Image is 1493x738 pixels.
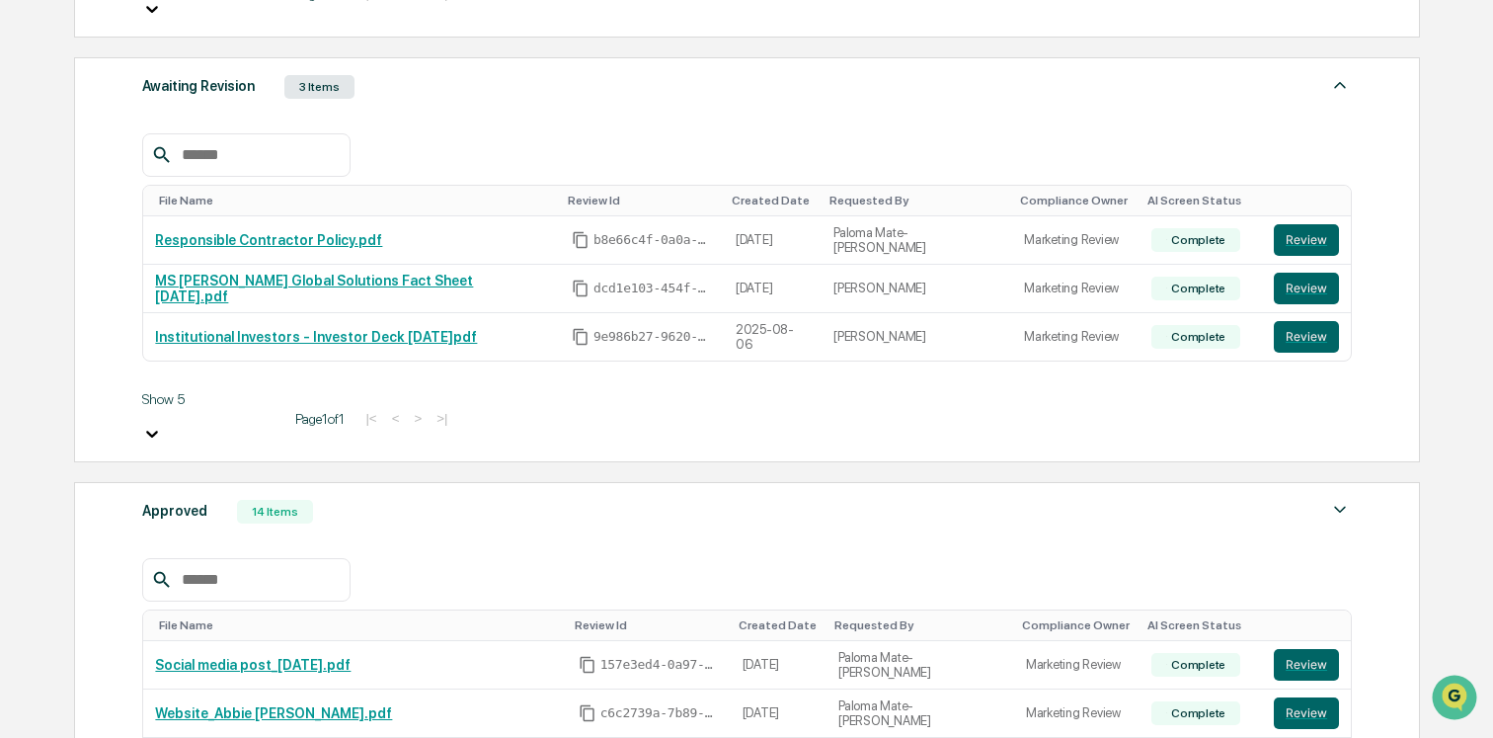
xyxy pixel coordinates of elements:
button: Review [1274,697,1339,729]
div: Toggle SortBy [1022,618,1132,632]
span: c6c2739a-7b89-4a52-8d9f-dbe1f86c6086 [600,705,719,721]
td: [DATE] [731,690,826,738]
div: Toggle SortBy [834,618,1006,632]
div: Start new chat [67,151,324,171]
span: Copy Id [579,656,596,674]
div: 🖐️ [20,251,36,267]
td: Marketing Review [1014,641,1139,690]
div: Toggle SortBy [1278,618,1343,632]
div: Awaiting Revision [142,73,255,99]
span: Pylon [196,335,239,350]
button: > [408,410,428,427]
div: Toggle SortBy [1147,618,1254,632]
div: Toggle SortBy [159,618,558,632]
span: Copy Id [572,280,589,297]
div: Toggle SortBy [829,194,1004,207]
a: Institutional Investors - Investor Deck [DATE]pdf [155,329,477,345]
button: |< [359,410,382,427]
td: Marketing Review [1012,216,1139,265]
a: 🗄️Attestations [135,241,253,277]
td: Paloma Mate-[PERSON_NAME] [822,216,1012,265]
div: Approved [142,498,207,524]
td: Paloma Mate-[PERSON_NAME] [826,641,1014,690]
div: Complete [1167,282,1225,295]
iframe: Open customer support [1430,673,1483,726]
div: Show 5 [142,391,280,407]
a: Powered byPylon [139,334,239,350]
div: Complete [1167,233,1225,247]
div: Toggle SortBy [159,194,552,207]
div: Toggle SortBy [1020,194,1132,207]
div: Toggle SortBy [739,618,819,632]
div: Toggle SortBy [568,194,716,207]
button: < [386,410,406,427]
div: 3 Items [284,75,354,99]
span: Page 1 of 1 [295,411,345,427]
span: Copy Id [572,328,589,346]
td: [PERSON_NAME] [822,265,1012,313]
span: Data Lookup [39,287,124,306]
span: dcd1e103-454f-403e-a6d1-a9eb143e09bb [593,281,712,296]
td: [DATE] [724,265,822,313]
td: 2025-08-06 [724,313,822,361]
button: Review [1274,224,1339,256]
p: How can we help? [20,41,359,73]
div: Toggle SortBy [575,618,723,632]
a: 🖐️Preclearance [12,241,135,277]
button: Review [1274,273,1339,304]
span: Preclearance [39,249,127,269]
td: [DATE] [731,641,826,690]
img: caret [1328,498,1352,522]
a: Responsible Contractor Policy.pdf [155,232,382,248]
span: Attestations [163,249,245,269]
div: Toggle SortBy [1147,194,1254,207]
a: 🔎Data Lookup [12,279,132,314]
a: Website_Abbie [PERSON_NAME].pdf [155,705,392,721]
a: MS [PERSON_NAME] Global Solutions Fact Sheet [DATE].pdf [155,273,473,304]
div: Complete [1167,706,1225,720]
button: Review [1274,321,1339,353]
span: b8e66c4f-0a0a-4a2a-9923-b28b8add13bd [593,232,712,248]
td: [PERSON_NAME] [822,313,1012,361]
span: 157e3ed4-0a97-4440-9f23-56dcb4530cb4 [600,657,719,673]
td: [DATE] [724,216,822,265]
td: Paloma Mate-[PERSON_NAME] [826,690,1014,738]
td: Marketing Review [1014,690,1139,738]
td: Marketing Review [1012,313,1139,361]
div: Complete [1167,330,1225,344]
button: Start new chat [336,157,359,181]
span: Copy Id [572,231,589,249]
div: 🔎 [20,288,36,304]
div: We're available if you need us! [67,171,250,187]
div: Toggle SortBy [732,194,814,207]
button: >| [431,410,453,427]
span: 9e986b27-9620-4b43-99b5-ea72af3cabaf [593,329,712,345]
input: Clear [51,90,326,111]
a: Social media post_[DATE].pdf [155,657,351,673]
div: Complete [1167,658,1225,672]
img: caret [1328,73,1352,97]
span: Copy Id [579,704,596,722]
button: Review [1274,649,1339,681]
img: 1746055101610-c473b297-6a78-478c-a979-82029cc54cd1 [20,151,55,187]
div: 🗄️ [143,251,159,267]
td: Marketing Review [1012,265,1139,313]
div: 14 Items [237,500,313,524]
div: Toggle SortBy [1278,194,1343,207]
